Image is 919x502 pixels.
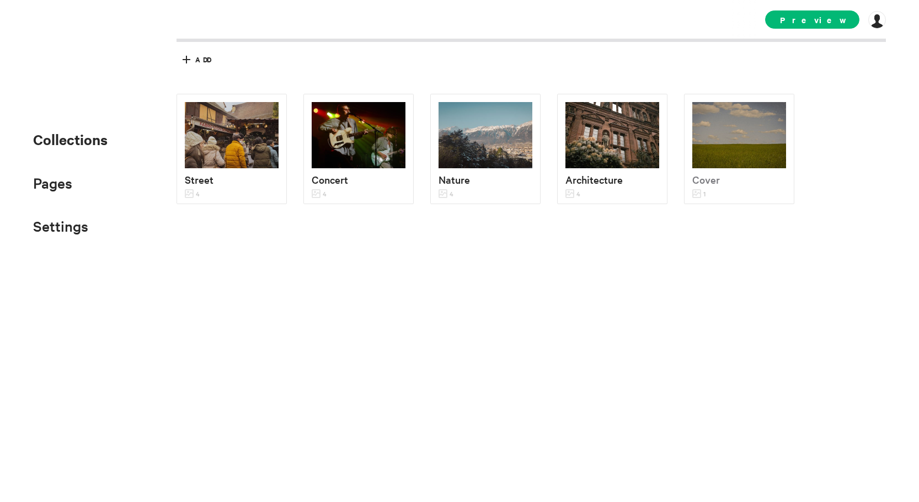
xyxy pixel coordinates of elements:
p: Architecture [565,172,659,188]
p: 4 [312,189,327,200]
img: mountain.jpg [439,102,532,168]
p: 1 [692,189,706,200]
p: Nature [439,172,532,188]
p: Cover [692,172,786,188]
span: Preview [765,10,859,29]
p: Concert [312,172,405,188]
span: Collections [33,130,108,149]
img: market_people.jpg [185,102,279,168]
img: dcr.jpg [312,102,405,168]
p: Street [185,172,279,188]
p: 4 [439,189,453,200]
p: 4 [565,189,580,200]
span: Add [195,55,211,65]
p: 4 [185,189,200,200]
img: statue.jpg [565,102,659,168]
span: Settings [33,217,88,235]
span: Pages [33,174,72,192]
